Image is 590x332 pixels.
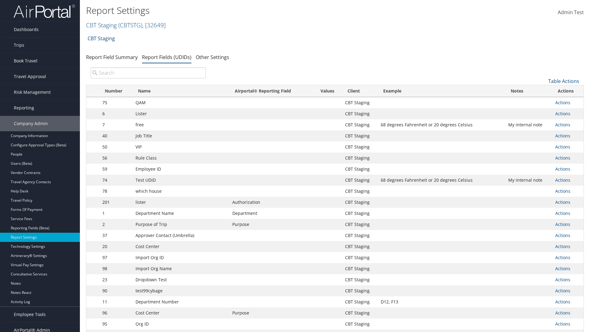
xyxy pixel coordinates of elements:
[342,141,378,152] td: CBT Staging
[99,164,132,175] td: 59
[99,186,132,197] td: 78
[86,21,166,29] a: CBT Staging
[555,288,570,294] a: Actions
[132,252,229,263] td: Import Org ID
[342,274,378,285] td: CBT Staging
[555,299,570,305] a: Actions
[342,186,378,197] td: CBT Staging
[555,100,570,105] a: Actions
[555,111,570,117] a: Actions
[99,219,132,230] td: 2
[342,130,378,141] td: CBT Staging
[229,197,313,208] td: Authorization
[555,155,570,161] a: Actions
[342,230,378,241] td: CBT Staging
[132,152,229,164] td: Rule Class
[99,130,132,141] td: 40
[99,296,132,307] td: 11
[14,100,34,116] span: Reporting
[555,310,570,316] a: Actions
[552,85,584,97] th: Actions
[132,175,229,186] td: Test UDID
[342,263,378,274] td: CBT Staging
[132,141,229,152] td: VIP
[99,119,132,130] td: 7
[555,166,570,172] a: Actions
[378,119,505,130] td: 68 degrees Fahrenheit or 20 degrees Celsius
[558,9,584,16] span: Admin Test
[99,175,132,186] td: 74
[99,97,132,108] td: 75
[342,208,378,219] td: CBT Staging
[132,130,229,141] td: Job Title
[342,175,378,186] td: CBT Staging
[86,54,138,61] a: Report Field Summary
[132,274,229,285] td: Dropdown Test
[229,219,313,230] td: Purpose
[555,266,570,271] a: Actions
[14,53,37,69] span: Book Travel
[342,85,378,97] th: Client
[132,186,229,197] td: which house
[342,108,378,119] td: CBT Staging
[91,67,206,78] input: Search
[555,243,570,249] a: Actions
[14,22,39,37] span: Dashboards
[99,197,132,208] td: 201
[555,255,570,260] a: Actions
[342,219,378,230] td: CBT Staging
[342,164,378,175] td: CBT Staging
[132,164,229,175] td: Employee ID
[548,78,579,85] a: Table Actions
[229,85,313,97] th: Airportal&reg; Reporting Field
[555,210,570,216] a: Actions
[88,32,115,45] a: CBT Staging
[99,307,132,318] td: 96
[505,85,552,97] th: Notes
[505,119,552,130] td: My internal note
[555,221,570,227] a: Actions
[86,85,99,97] th: : activate to sort column descending
[99,252,132,263] td: 97
[132,208,229,219] td: Department Name
[14,307,46,322] span: Employee Tools
[555,321,570,327] a: Actions
[132,219,229,230] td: Purpose of Trip
[342,152,378,164] td: CBT Staging
[342,318,378,330] td: CBT Staging
[378,296,505,307] td: D12, F13
[99,274,132,285] td: 23
[342,97,378,108] td: CBT Staging
[132,97,229,108] td: QAM
[132,85,229,97] th: Name
[99,318,132,330] td: 95
[555,277,570,283] a: Actions
[229,208,313,219] td: Department
[555,199,570,205] a: Actions
[99,263,132,274] td: 98
[14,4,75,18] img: airportal-logo.png
[132,318,229,330] td: Org ID
[99,208,132,219] td: 1
[342,285,378,296] td: CBT Staging
[342,197,378,208] td: CBT Staging
[14,116,48,131] span: Company Admin
[132,263,229,274] td: Import Org Name
[14,85,51,100] span: Risk Management
[99,285,132,296] td: 90
[505,175,552,186] td: My internal note
[142,21,166,29] span: , [ 32649 ]
[342,307,378,318] td: CBT Staging
[99,230,132,241] td: 37
[378,85,505,97] th: Example
[555,177,570,183] a: Actions
[342,296,378,307] td: CBT Staging
[555,133,570,139] a: Actions
[555,232,570,238] a: Actions
[555,144,570,150] a: Actions
[555,188,570,194] a: Actions
[132,285,229,296] td: test99cybage
[99,141,132,152] td: 50
[132,197,229,208] td: lister
[342,252,378,263] td: CBT Staging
